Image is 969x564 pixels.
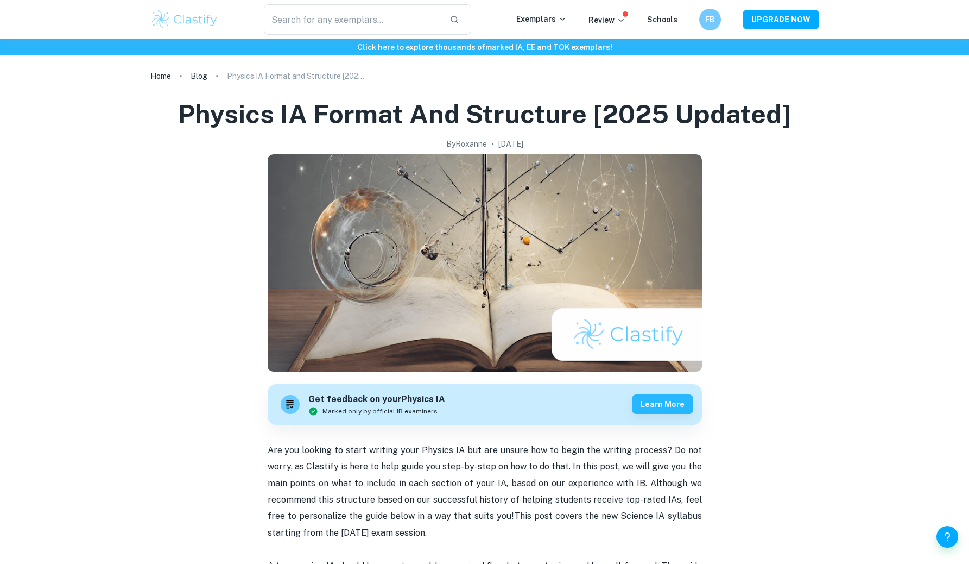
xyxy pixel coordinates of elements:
a: Blog [191,68,207,84]
span: Marked only by official IB examiners [322,406,438,416]
a: Get feedback on yourPhysics IAMarked only by official IB examinersLearn more [268,384,702,425]
h6: Click here to explore thousands of marked IA, EE and TOK exemplars ! [2,41,967,53]
h2: By Roxanne [446,138,487,150]
p: Exemplars [516,13,567,25]
h1: Physics IA Format and Structure [2025 updated] [178,97,791,131]
p: Physics IA Format and Structure [2025 updated] [227,70,368,82]
button: FB [699,9,721,30]
p: Are you looking to start writing your Physics IA but are unsure how to begin the writing process?... [268,442,702,541]
input: Search for any exemplars... [264,4,441,35]
button: Learn more [632,394,693,414]
p: Review [588,14,625,26]
a: Schools [647,15,677,24]
button: Help and Feedback [936,526,958,548]
p: • [491,138,494,150]
a: Home [150,68,171,84]
button: UPGRADE NOW [743,10,819,29]
h2: [DATE] [498,138,523,150]
img: Clastify logo [150,9,219,30]
span: This post covers the new Science IA syllabus starting from the [DATE] exam session. [268,511,704,537]
img: Physics IA Format and Structure [2025 updated] cover image [268,154,702,372]
h6: Get feedback on your Physics IA [308,393,445,406]
h6: FB [704,14,716,26]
